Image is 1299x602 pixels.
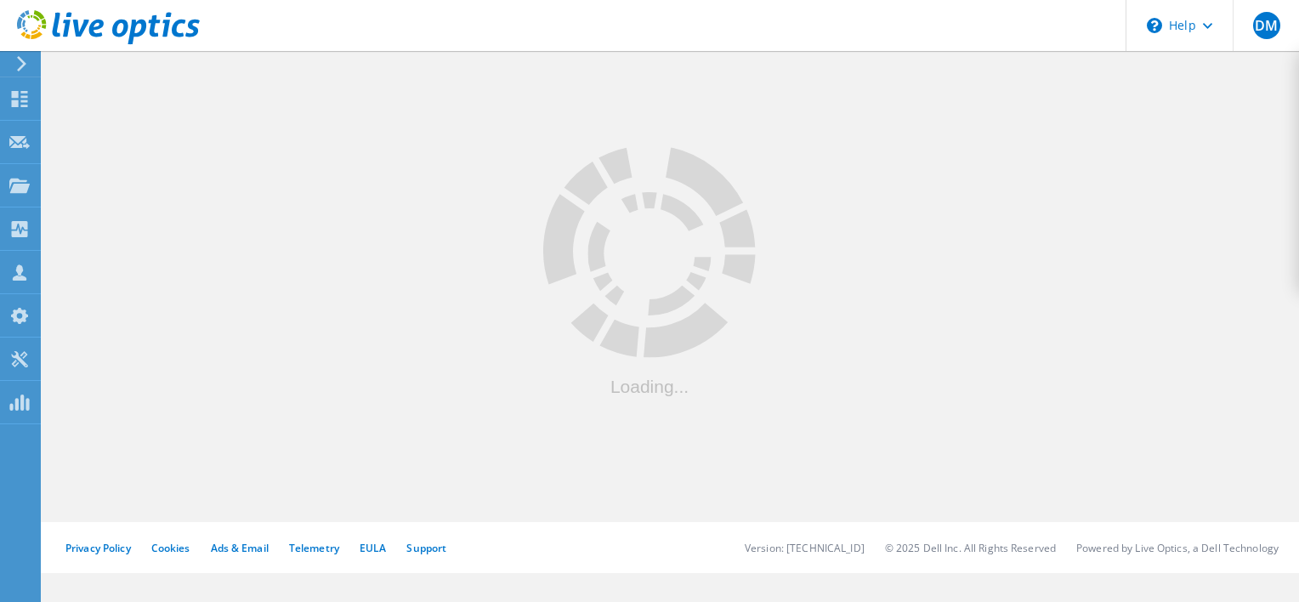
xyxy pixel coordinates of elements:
a: Cookies [151,541,190,555]
span: DM [1255,19,1278,32]
li: © 2025 Dell Inc. All Rights Reserved [885,541,1056,555]
div: Loading... [543,377,756,395]
svg: \n [1147,18,1162,33]
a: Ads & Email [211,541,269,555]
li: Powered by Live Optics, a Dell Technology [1076,541,1279,555]
a: EULA [360,541,386,555]
a: Support [406,541,446,555]
a: Privacy Policy [65,541,131,555]
a: Telemetry [289,541,339,555]
li: Version: [TECHNICAL_ID] [745,541,865,555]
a: Live Optics Dashboard [17,36,200,48]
